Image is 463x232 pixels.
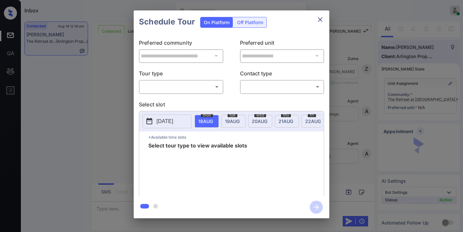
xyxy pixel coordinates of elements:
[157,117,173,125] p: [DATE]
[305,118,321,124] span: 22 AUG
[234,17,266,27] div: Off Platform
[314,13,327,26] button: close
[302,115,326,128] div: date-select
[148,131,324,143] p: *Available time slots
[281,113,291,117] span: thu
[201,17,233,27] div: On Platform
[148,143,247,195] span: Select tour type to view available slots
[139,100,324,111] p: Select slot
[195,115,219,128] div: date-select
[201,113,213,117] span: mon
[308,113,316,117] span: fri
[248,115,272,128] div: date-select
[252,118,267,124] span: 20 AUG
[198,118,213,124] span: 18 AUG
[228,113,237,117] span: tue
[254,113,266,117] span: wed
[139,39,223,49] p: Preferred community
[139,69,223,80] p: Tour type
[225,118,240,124] span: 19 AUG
[142,114,191,128] button: [DATE]
[278,118,293,124] span: 21 AUG
[134,10,200,33] h2: Schedule Tour
[240,69,324,80] p: Contact type
[275,115,299,128] div: date-select
[240,39,324,49] p: Preferred unit
[221,115,246,128] div: date-select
